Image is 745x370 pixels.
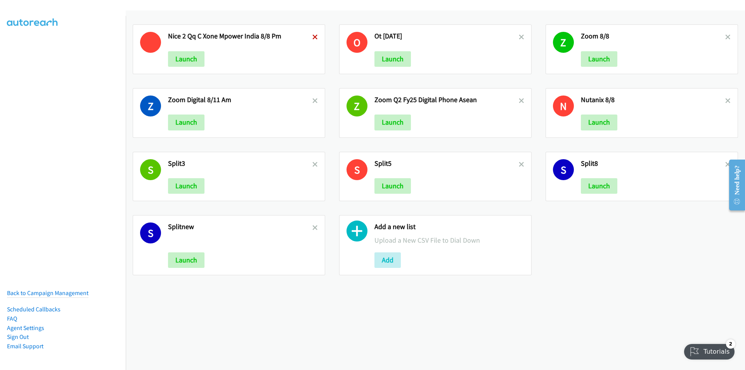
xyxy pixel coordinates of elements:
iframe: Resource Center [722,154,745,216]
h2: Zoom Q2 Fy25 Digital Phone Asean [374,96,519,104]
button: Launch [168,252,204,268]
h2: Splitnew [168,222,312,231]
button: Launch [374,115,411,130]
h2: Zoom 8/8 [581,32,725,41]
h1: S [140,159,161,180]
a: Sign Out [7,333,29,340]
button: Launch [168,51,204,67]
a: Email Support [7,342,43,350]
h2: Split3 [168,159,312,168]
h2: Nice 2 Qq C Xone Mpower India 8/8 Pm [168,32,312,41]
button: Launch [374,178,411,194]
iframe: Checklist [679,336,739,364]
button: Launch [581,51,617,67]
button: Launch [581,115,617,130]
button: Add [374,252,401,268]
h1: S [553,159,574,180]
h2: Split5 [374,159,519,168]
h2: Nutanix 8/8 [581,96,725,104]
h1: O [347,32,367,53]
h2: Add a new list [374,222,524,231]
a: Agent Settings [7,324,44,332]
h1: S [347,159,367,180]
button: Launch [168,178,204,194]
a: Back to Campaign Management [7,289,88,297]
h1: N [553,96,574,116]
button: Launch [168,115,204,130]
p: Upload a New CSV File to Dial Down [374,235,524,245]
h1: Z [553,32,574,53]
h1: Z [140,96,161,116]
a: FAQ [7,315,17,322]
a: Scheduled Callbacks [7,306,61,313]
h2: Ot [DATE] [374,32,519,41]
button: Launch [374,51,411,67]
button: Launch [581,178,617,194]
h1: Z [347,96,367,116]
h1: S [140,222,161,243]
h2: Split8 [581,159,725,168]
h2: Zoom Digital 8/11 Am [168,96,312,104]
